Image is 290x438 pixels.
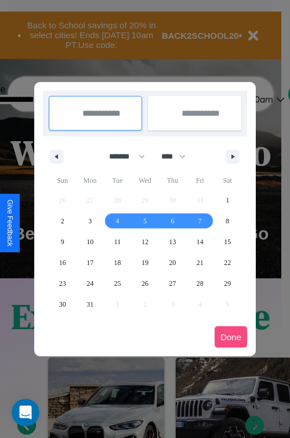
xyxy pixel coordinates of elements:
span: 17 [86,252,93,273]
button: 24 [76,273,103,294]
span: 8 [226,211,229,231]
button: 11 [104,231,131,252]
span: Thu [159,171,186,190]
span: Fri [186,171,213,190]
button: 27 [159,273,186,294]
button: 25 [104,273,131,294]
button: 4 [104,211,131,231]
button: 1 [214,190,241,211]
button: 29 [214,273,241,294]
button: 2 [49,211,76,231]
span: 4 [116,211,119,231]
span: 24 [86,273,93,294]
span: 1 [226,190,229,211]
button: 17 [76,252,103,273]
span: 26 [142,273,148,294]
button: 30 [49,294,76,315]
span: 30 [59,294,66,315]
span: 31 [86,294,93,315]
button: 16 [49,252,76,273]
span: 28 [197,273,204,294]
button: 6 [159,211,186,231]
button: 26 [131,273,158,294]
button: 21 [186,252,213,273]
span: 6 [171,211,174,231]
span: 14 [197,231,204,252]
span: 16 [59,252,66,273]
button: 18 [104,252,131,273]
span: 11 [114,231,121,252]
span: 20 [169,252,176,273]
span: 22 [224,252,231,273]
span: 5 [143,211,147,231]
span: 15 [224,231,231,252]
button: 31 [76,294,103,315]
span: 3 [88,211,92,231]
button: 7 [186,211,213,231]
button: 9 [49,231,76,252]
iframe: Intercom live chat [12,399,39,426]
span: 9 [61,231,64,252]
div: Give Feedback [6,200,14,246]
button: 23 [49,273,76,294]
span: Sun [49,171,76,190]
button: 14 [186,231,213,252]
button: 20 [159,252,186,273]
span: Tue [104,171,131,190]
span: 2 [61,211,64,231]
button: 22 [214,252,241,273]
span: 23 [59,273,66,294]
button: Done [215,326,247,348]
span: 13 [169,231,176,252]
button: 3 [76,211,103,231]
button: 15 [214,231,241,252]
span: Mon [76,171,103,190]
span: 7 [198,211,202,231]
span: 18 [114,252,121,273]
button: 5 [131,211,158,231]
button: 28 [186,273,213,294]
span: 29 [224,273,231,294]
span: Wed [131,171,158,190]
button: 12 [131,231,158,252]
span: 19 [142,252,148,273]
span: 10 [86,231,93,252]
span: 12 [142,231,148,252]
span: 21 [197,252,204,273]
button: 10 [76,231,103,252]
button: 19 [131,252,158,273]
span: Sat [214,171,241,190]
button: 13 [159,231,186,252]
button: 8 [214,211,241,231]
span: 25 [114,273,121,294]
span: 27 [169,273,176,294]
